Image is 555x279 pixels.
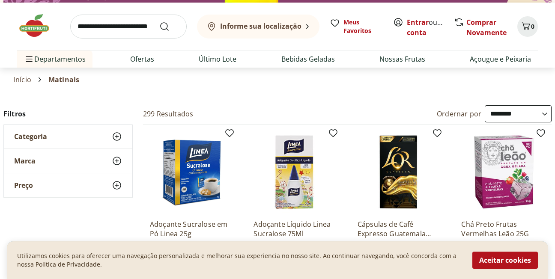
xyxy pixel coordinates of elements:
h2: 299 Resultados [143,109,193,119]
span: Departamentos [24,49,86,69]
button: Marca [4,149,132,173]
button: Carrinho [517,16,538,37]
img: Adoçante Sucralose em Pó Linea 25g [150,131,231,213]
button: Menu [24,49,34,69]
input: search [70,15,187,39]
a: Meus Favoritos [330,18,383,35]
img: Hortifruti [17,13,60,39]
a: Bebidas Geladas [281,54,335,64]
a: Comprar Novamente [466,18,507,37]
a: Criar conta [407,18,454,37]
a: Adoçante Líquido Linea Sucralose 75Ml [254,220,335,238]
span: Matinais [48,76,79,83]
span: Categoria [14,132,47,141]
a: Ofertas [130,54,154,64]
a: Adoçante Sucralose em Pó Linea 25g [150,220,231,238]
button: Submit Search [159,21,180,32]
img: Cápsulas de Café Expresso Guatemala L'OR 52g [358,131,439,213]
b: Informe sua localização [220,21,301,31]
button: Categoria [4,125,132,148]
a: Cápsulas de Café Expresso Guatemala L'OR 52g [358,220,439,238]
a: Último Lote [199,54,236,64]
a: Início [14,76,31,83]
button: Aceitar cookies [472,252,538,269]
span: Preço [14,181,33,190]
span: ou [407,17,445,38]
label: Ordernar por [437,109,481,119]
p: Utilizamos cookies para oferecer uma navegação personalizada e melhorar sua experiencia no nosso ... [17,252,462,269]
button: Preço [4,173,132,197]
span: 0 [531,22,534,30]
a: Nossas Frutas [379,54,425,64]
img: Chá Preto Frutas Vermelhas Leão 25G [461,131,543,213]
span: Marca [14,157,36,165]
span: Meus Favoritos [343,18,383,35]
h2: Filtros [3,105,133,122]
button: Informe sua localização [197,15,319,39]
img: Adoçante Líquido Linea Sucralose 75Ml [254,131,335,213]
a: Açougue e Peixaria [470,54,531,64]
a: Entrar [407,18,429,27]
a: Chá Preto Frutas Vermelhas Leão 25G [461,220,543,238]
